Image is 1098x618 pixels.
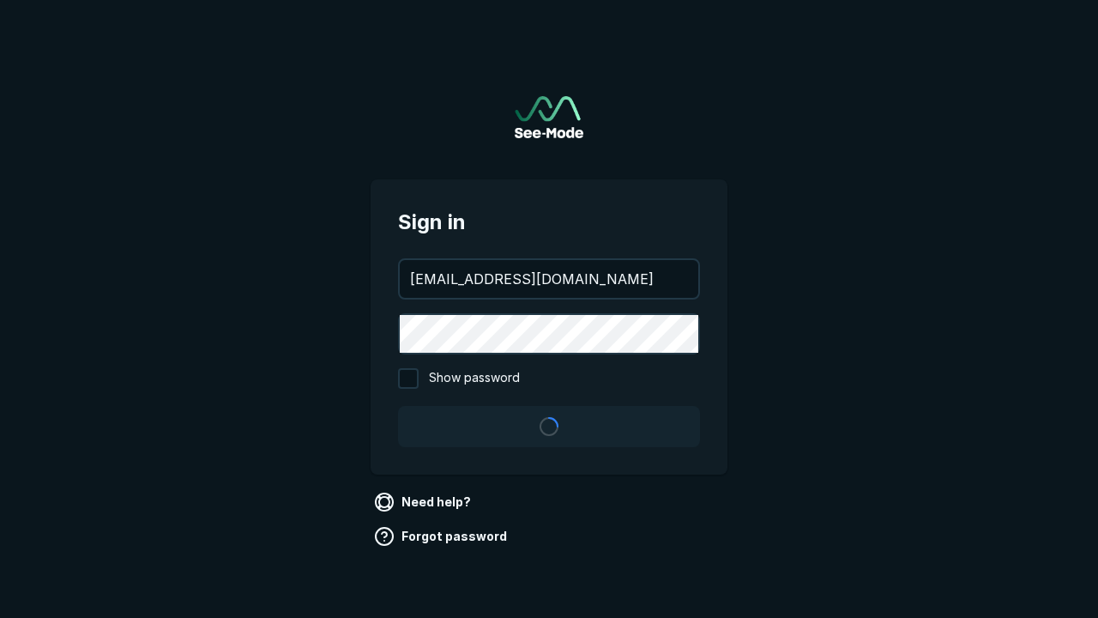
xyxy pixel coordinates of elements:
a: Go to sign in [515,96,583,138]
img: See-Mode Logo [515,96,583,138]
span: Sign in [398,207,700,238]
a: Need help? [371,488,478,516]
input: your@email.com [400,260,698,298]
span: Show password [429,368,520,389]
a: Forgot password [371,523,514,550]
